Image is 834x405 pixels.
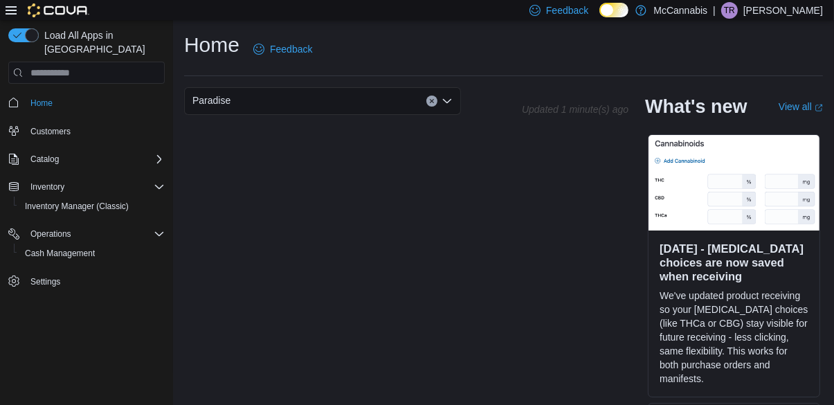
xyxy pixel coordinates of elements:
[248,35,318,63] a: Feedback
[599,3,628,17] input: Dark Mode
[25,151,165,168] span: Catalog
[3,177,170,197] button: Inventory
[14,197,170,216] button: Inventory Manager (Classic)
[14,244,170,263] button: Cash Management
[25,123,165,140] span: Customers
[724,2,735,19] span: TR
[713,2,716,19] p: |
[25,123,76,140] a: Customers
[3,271,170,291] button: Settings
[25,273,66,290] a: Settings
[3,92,170,112] button: Home
[25,151,64,168] button: Catalog
[3,150,170,169] button: Catalog
[19,245,100,262] a: Cash Management
[19,198,134,215] a: Inventory Manager (Classic)
[30,276,60,287] span: Settings
[645,96,747,118] h2: What's new
[25,273,165,290] span: Settings
[25,179,165,195] span: Inventory
[546,3,588,17] span: Feedback
[25,226,77,242] button: Operations
[8,87,165,327] nav: Complex example
[25,179,70,195] button: Inventory
[660,242,808,283] h3: [DATE] - [MEDICAL_DATA] choices are now saved when receiving
[19,245,165,262] span: Cash Management
[25,248,95,259] span: Cash Management
[3,121,170,141] button: Customers
[25,95,58,111] a: Home
[426,96,437,107] button: Clear input
[39,28,165,56] span: Load All Apps in [GEOGRAPHIC_DATA]
[30,181,64,192] span: Inventory
[30,126,71,137] span: Customers
[3,224,170,244] button: Operations
[25,201,129,212] span: Inventory Manager (Classic)
[522,104,628,115] p: Updated 1 minute(s) ago
[30,154,59,165] span: Catalog
[743,2,823,19] p: [PERSON_NAME]
[25,93,165,111] span: Home
[25,226,165,242] span: Operations
[442,96,453,107] button: Open list of options
[815,104,823,112] svg: External link
[270,42,312,56] span: Feedback
[30,98,53,109] span: Home
[721,2,738,19] div: Tyler Rowsell
[192,92,230,109] span: Paradise
[19,198,165,215] span: Inventory Manager (Classic)
[653,2,707,19] p: McCannabis
[660,289,808,386] p: We've updated product receiving so your [MEDICAL_DATA] choices (like THCa or CBG) stay visible fo...
[30,228,71,240] span: Operations
[779,101,823,112] a: View allExternal link
[28,3,89,17] img: Cova
[184,31,239,59] h1: Home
